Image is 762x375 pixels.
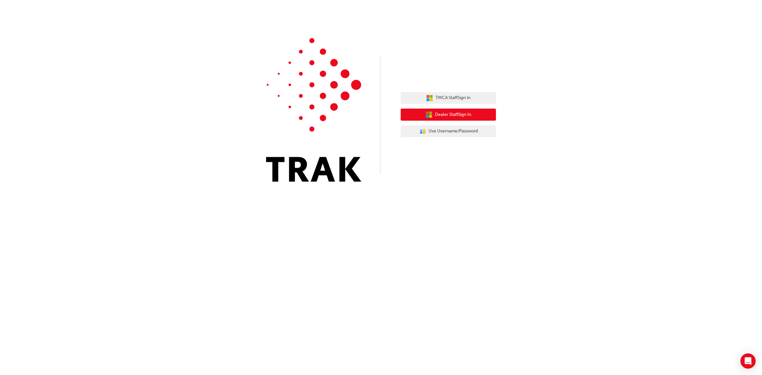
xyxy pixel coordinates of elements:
span: TMCA Staff Sign In [436,94,471,102]
button: Dealer StaffSign In [401,109,496,121]
img: Trak [266,38,361,182]
button: TMCA StaffSign In [401,92,496,104]
button: Use Username/Password [401,125,496,137]
span: Use Username/Password [429,128,478,135]
div: Open Intercom Messenger [740,353,756,369]
span: Dealer Staff Sign In [435,111,471,118]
